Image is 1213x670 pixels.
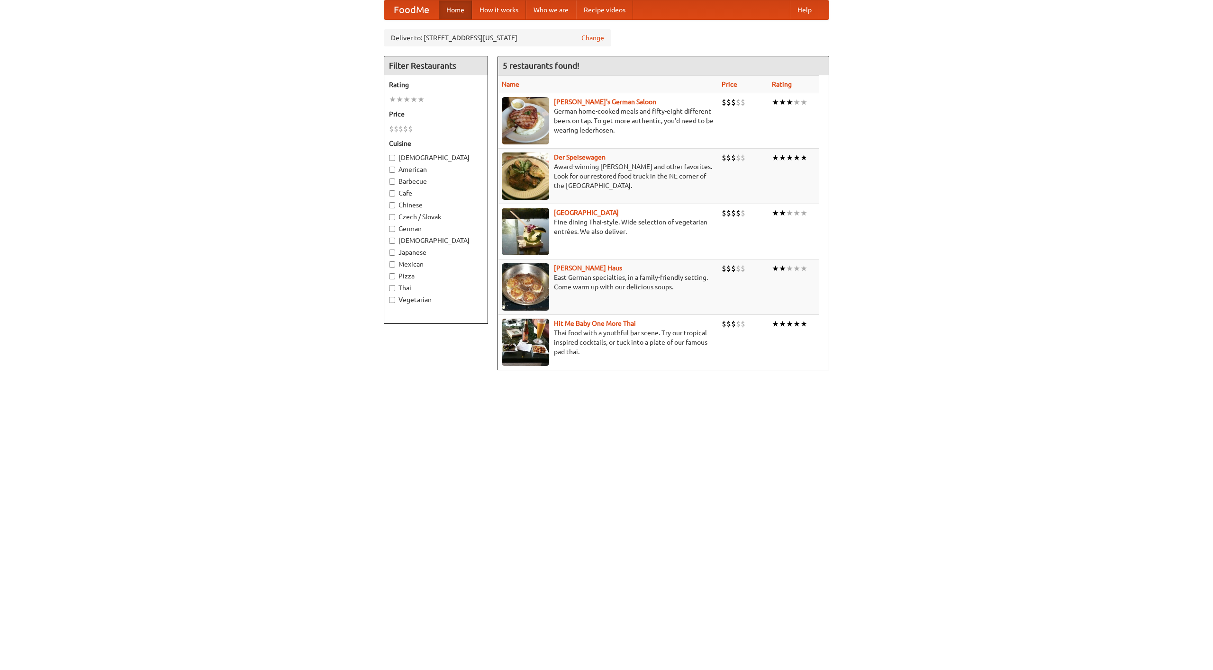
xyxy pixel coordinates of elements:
img: esthers.jpg [502,97,549,144]
li: $ [741,263,745,274]
label: Mexican [389,259,483,269]
p: German home-cooked meals and fifty-eight different beers on tap. To get more authentic, you'd nee... [502,107,714,135]
p: Thai food with a youthful bar scene. Try our tropical inspired cocktails, or tuck into a plate of... [502,328,714,357]
li: $ [736,263,741,274]
label: Czech / Slovak [389,212,483,222]
li: ★ [793,152,800,163]
div: Deliver to: [STREET_ADDRESS][US_STATE] [384,29,611,46]
li: ★ [793,263,800,274]
input: [DEMOGRAPHIC_DATA] [389,238,395,244]
label: Cafe [389,188,483,198]
li: $ [722,97,726,107]
a: Price [722,80,737,88]
li: ★ [403,94,410,105]
li: ★ [800,263,807,274]
li: ★ [772,263,779,274]
a: FoodMe [384,0,439,19]
li: $ [736,208,741,218]
label: Vegetarian [389,295,483,304]
li: $ [722,319,726,329]
li: $ [741,319,745,329]
li: ★ [417,94,425,105]
li: ★ [800,152,807,163]
li: $ [403,124,408,134]
ng-pluralize: 5 restaurants found! [503,61,579,70]
li: $ [722,208,726,218]
h5: Price [389,109,483,119]
input: Thai [389,285,395,291]
a: Home [439,0,472,19]
li: $ [394,124,398,134]
li: ★ [772,97,779,107]
a: How it works [472,0,526,19]
label: Pizza [389,271,483,281]
a: Name [502,80,519,88]
li: ★ [396,94,403,105]
li: $ [741,152,745,163]
b: [GEOGRAPHIC_DATA] [554,209,619,216]
li: ★ [772,319,779,329]
a: Hit Me Baby One More Thai [554,320,636,327]
label: American [389,165,483,174]
img: babythai.jpg [502,319,549,366]
li: ★ [786,208,793,218]
h5: Cuisine [389,139,483,148]
li: ★ [779,97,786,107]
li: ★ [800,208,807,218]
b: [PERSON_NAME] Haus [554,264,622,272]
label: German [389,224,483,233]
h5: Rating [389,80,483,89]
li: $ [726,208,731,218]
li: ★ [786,97,793,107]
li: $ [731,208,736,218]
label: [DEMOGRAPHIC_DATA] [389,236,483,245]
label: Thai [389,283,483,293]
a: Recipe videos [576,0,633,19]
input: Japanese [389,250,395,256]
li: $ [722,152,726,163]
li: $ [722,263,726,274]
li: ★ [800,319,807,329]
input: Czech / Slovak [389,214,395,220]
li: $ [398,124,403,134]
li: ★ [793,208,800,218]
li: $ [741,208,745,218]
li: $ [736,97,741,107]
li: ★ [786,319,793,329]
img: kohlhaus.jpg [502,263,549,311]
input: American [389,167,395,173]
input: Vegetarian [389,297,395,303]
label: [DEMOGRAPHIC_DATA] [389,153,483,162]
li: ★ [779,208,786,218]
input: [DEMOGRAPHIC_DATA] [389,155,395,161]
li: $ [731,263,736,274]
li: ★ [772,208,779,218]
li: ★ [772,152,779,163]
input: Barbecue [389,179,395,185]
li: $ [408,124,413,134]
li: ★ [793,319,800,329]
a: Der Speisewagen [554,153,606,161]
p: East German specialties, in a family-friendly setting. Come warm up with our delicious soups. [502,273,714,292]
li: ★ [410,94,417,105]
li: ★ [786,152,793,163]
input: Cafe [389,190,395,197]
li: $ [736,319,741,329]
input: Pizza [389,273,395,279]
a: Rating [772,80,792,88]
b: [PERSON_NAME]'s German Saloon [554,98,656,106]
li: $ [731,319,736,329]
li: $ [736,152,741,163]
p: Fine dining Thai-style. Wide selection of vegetarian entrées. We also deliver. [502,217,714,236]
li: $ [726,263,731,274]
a: Help [790,0,819,19]
li: $ [731,97,736,107]
li: ★ [800,97,807,107]
li: ★ [793,97,800,107]
p: Award-winning [PERSON_NAME] and other favorites. Look for our restored food truck in the NE corne... [502,162,714,190]
li: $ [731,152,736,163]
a: Change [581,33,604,43]
li: ★ [779,319,786,329]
